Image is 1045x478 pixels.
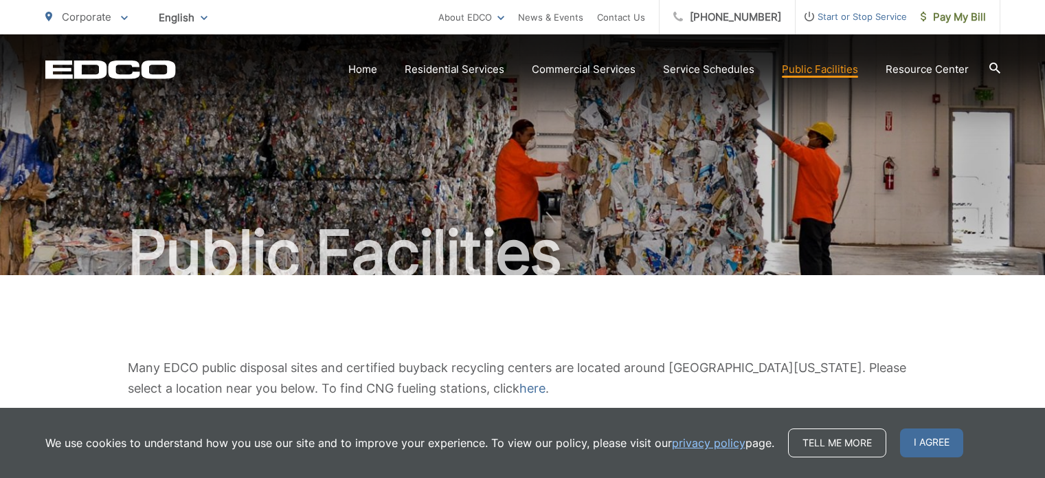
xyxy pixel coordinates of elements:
a: here [519,378,546,399]
a: Home [348,61,377,78]
a: About EDCO [438,9,504,25]
span: Pay My Bill [921,9,986,25]
span: I agree [900,428,963,457]
span: English [148,6,218,30]
a: privacy policy [672,435,745,451]
span: Corporate [62,10,111,23]
p: We use cookies to understand how you use our site and to improve your experience. To view our pol... [45,435,774,451]
h1: Public Facilities [45,219,1000,287]
a: News & Events [518,9,583,25]
a: EDCD logo. Return to the homepage. [45,60,176,79]
a: Public Facilities [782,61,858,78]
span: Many EDCO public disposal sites and certified buyback recycling centers are located around [GEOGR... [128,360,906,395]
a: Resource Center [886,61,969,78]
a: Residential Services [405,61,504,78]
a: Commercial Services [532,61,636,78]
a: Service Schedules [663,61,754,78]
a: Tell me more [788,428,886,457]
a: Contact Us [597,9,645,25]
